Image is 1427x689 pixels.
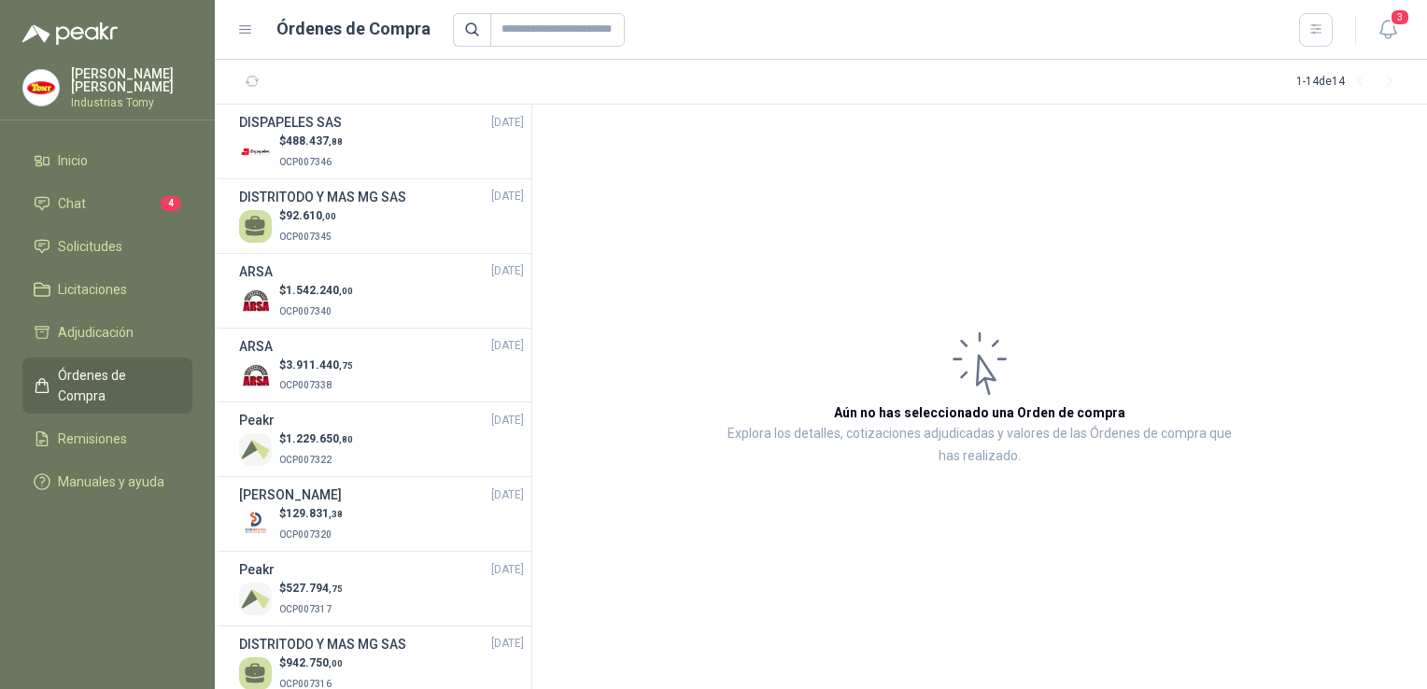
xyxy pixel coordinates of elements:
[239,261,524,320] a: ARSA[DATE] Company Logo$1.542.240,00OCP007340
[279,580,343,598] p: $
[286,284,353,297] span: 1.542.240
[322,211,336,221] span: ,00
[329,584,343,594] span: ,75
[1371,13,1405,47] button: 3
[22,315,192,350] a: Adjudicación
[279,380,332,390] span: OCP007338
[339,434,353,444] span: ,80
[339,360,353,371] span: ,75
[239,112,524,171] a: DISPAPELES SAS[DATE] Company Logo$488.437,88OCP007346
[491,337,524,355] span: [DATE]
[239,336,273,357] h3: ARSA
[279,505,343,523] p: $
[239,410,524,469] a: Peakr[DATE] Company Logo$1.229.650,80OCP007322
[239,433,272,466] img: Company Logo
[279,529,332,540] span: OCP007320
[339,286,353,296] span: ,00
[71,67,192,93] p: [PERSON_NAME] [PERSON_NAME]
[22,272,192,307] a: Licitaciones
[239,336,524,395] a: ARSA[DATE] Company Logo$3.911.440,75OCP007338
[1390,8,1410,26] span: 3
[279,157,332,167] span: OCP007346
[491,262,524,280] span: [DATE]
[279,207,336,225] p: $
[279,282,353,300] p: $
[22,421,192,457] a: Remisiones
[279,604,332,614] span: OCP007317
[279,357,353,374] p: $
[719,423,1240,468] p: Explora los detalles, cotizaciones adjudicadas y valores de las Órdenes de compra que has realizado.
[279,654,343,672] p: $
[239,485,524,543] a: [PERSON_NAME][DATE] Company Logo$129.831,38OCP007320
[58,365,175,406] span: Órdenes de Compra
[286,134,343,148] span: 488.437
[22,22,118,45] img: Logo peakr
[491,188,524,205] span: [DATE]
[22,464,192,499] a: Manuales y ayuda
[58,429,127,449] span: Remisiones
[239,410,275,430] h3: Peakr
[279,455,332,465] span: OCP007322
[279,430,353,448] p: $
[239,285,272,317] img: Company Logo
[161,196,181,211] span: 4
[71,97,192,108] p: Industrias Tomy
[239,112,342,133] h3: DISPAPELES SAS
[286,507,343,520] span: 129.831
[22,358,192,414] a: Órdenes de Compra
[279,133,343,150] p: $
[22,186,192,221] a: Chat4
[286,656,343,669] span: 942.750
[58,236,122,257] span: Solicitudes
[58,471,164,492] span: Manuales y ayuda
[329,136,343,147] span: ,88
[276,16,431,42] h1: Órdenes de Compra
[239,559,275,580] h3: Peakr
[239,187,524,246] a: DISTRITODO Y MAS MG SAS[DATE] $92.610,00OCP007345
[58,322,134,343] span: Adjudicación
[286,432,353,445] span: 1.229.650
[239,135,272,168] img: Company Logo
[1296,67,1405,97] div: 1 - 14 de 14
[239,261,273,282] h3: ARSA
[279,232,332,242] span: OCP007345
[279,306,332,316] span: OCP007340
[491,412,524,429] span: [DATE]
[23,70,59,105] img: Company Logo
[279,679,332,689] span: OCP007316
[239,485,342,505] h3: [PERSON_NAME]
[239,359,272,391] img: Company Logo
[491,561,524,579] span: [DATE]
[239,508,272,541] img: Company Logo
[491,114,524,132] span: [DATE]
[329,658,343,668] span: ,00
[58,150,88,171] span: Inicio
[22,143,192,178] a: Inicio
[22,229,192,264] a: Solicitudes
[491,486,524,504] span: [DATE]
[329,509,343,519] span: ,38
[58,279,127,300] span: Licitaciones
[491,635,524,653] span: [DATE]
[58,193,86,214] span: Chat
[239,634,406,654] h3: DISTRITODO Y MAS MG SAS
[239,559,524,618] a: Peakr[DATE] Company Logo$527.794,75OCP007317
[239,187,406,207] h3: DISTRITODO Y MAS MG SAS
[834,402,1125,423] h3: Aún no has seleccionado una Orden de compra
[286,209,336,222] span: 92.610
[286,582,343,595] span: 527.794
[286,359,353,372] span: 3.911.440
[239,583,272,615] img: Company Logo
